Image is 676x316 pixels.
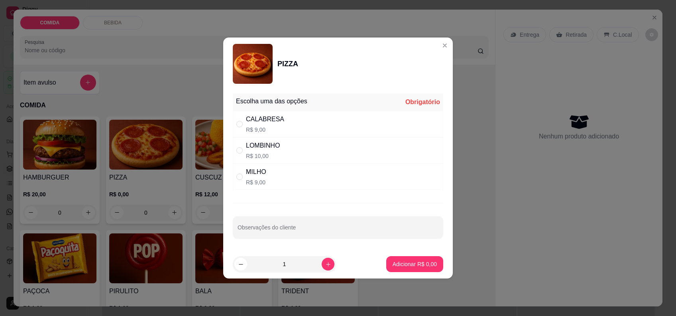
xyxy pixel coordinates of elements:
[236,97,307,106] div: Escolha uma das opções
[438,39,451,52] button: Close
[277,58,298,69] div: PIZZA
[246,167,266,177] div: MILHO
[246,178,266,186] p: R$ 9,00
[405,97,440,107] div: Obrigatório
[246,126,284,134] p: R$ 9,00
[234,258,247,271] button: decrease-product-quantity
[246,152,280,160] p: R$ 10,00
[246,115,284,124] div: CALABRESA
[386,256,443,272] button: Adicionar R$ 0,00
[322,258,334,271] button: increase-product-quantity
[393,260,437,268] p: Adicionar R$ 0,00
[233,44,273,84] img: product-image
[246,141,280,150] div: LOMBINHO
[238,227,438,235] input: Observações do cliente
